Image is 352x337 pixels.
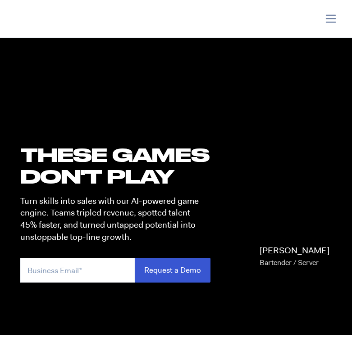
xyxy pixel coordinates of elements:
[9,10,73,27] img: ...
[260,244,329,270] p: [PERSON_NAME]
[20,258,135,283] input: Business Email*
[260,258,319,267] span: Bartender / Server
[319,10,343,27] button: Toggle navigation
[20,144,211,187] h1: these GAMES DON'T PLAY
[135,258,210,283] input: Request a Demo
[20,195,202,243] p: Turn skills into sales with our AI-powered game engine. Teams tripled revenue, spotted talent 45%...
